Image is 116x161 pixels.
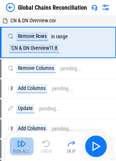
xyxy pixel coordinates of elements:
div: pending... [52,86,73,91]
div: Run All [13,149,30,154]
button: Skip [59,137,83,155]
img: Skip [67,139,76,148]
img: Back [6,3,15,12]
img: Settings menu [101,3,110,12]
div: Remove Columns [16,64,56,73]
div: Skip [67,149,76,154]
span: CN & DN Overview.csv [10,17,56,23]
div: Add Columns [16,84,47,93]
button: Run All [10,137,34,155]
img: Main button [90,140,102,152]
div: pending... [39,106,60,112]
div: Update [16,104,34,113]
div: 'CN & DN Overview'!1:8 [9,44,59,53]
div: pending... [60,66,82,71]
img: Support [91,4,97,10]
div: Add Columns [16,124,47,133]
div: Global Chains Reconciliation [18,4,87,11]
div: in [51,34,55,39]
img: Run All [17,139,26,148]
div: pending... [52,126,73,132]
div: range [56,34,68,39]
div: Remove Rows [16,32,48,41]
